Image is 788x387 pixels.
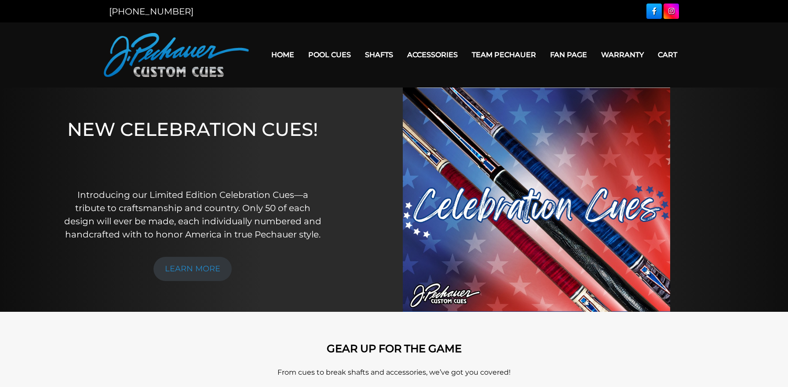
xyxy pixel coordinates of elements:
a: LEARN MORE [153,257,232,281]
a: Pool Cues [301,44,358,66]
p: Introducing our Limited Edition Celebration Cues—a tribute to craftsmanship and country. Only 50 ... [63,188,321,241]
strong: GEAR UP FOR THE GAME [327,342,462,355]
a: Cart [651,44,684,66]
a: Home [264,44,301,66]
a: Fan Page [543,44,594,66]
p: From cues to break shafts and accessories, we’ve got you covered! [143,367,645,378]
a: [PHONE_NUMBER] [109,6,193,17]
a: Shafts [358,44,400,66]
a: Accessories [400,44,465,66]
h1: NEW CELEBRATION CUES! [63,118,321,176]
a: Warranty [594,44,651,66]
a: Team Pechauer [465,44,543,66]
img: Pechauer Custom Cues [104,33,249,77]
